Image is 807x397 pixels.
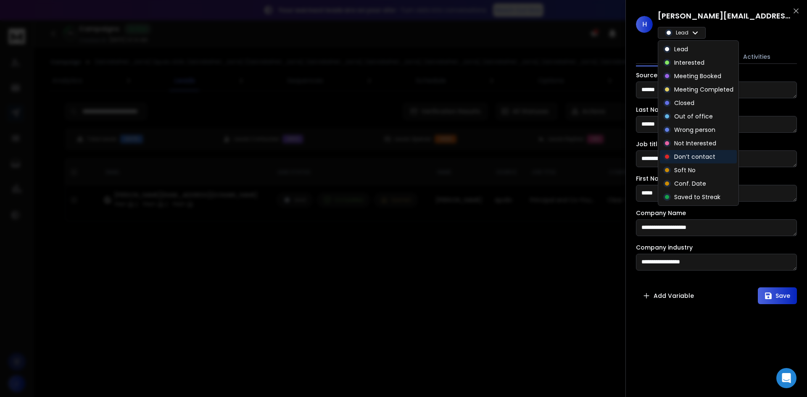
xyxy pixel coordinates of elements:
[674,58,704,67] p: Interested
[674,152,715,161] p: Don’t contact
[674,193,720,201] p: Saved to Streak
[674,85,733,94] p: Meeting Completed
[776,368,796,388] div: Open Intercom Messenger
[674,99,694,107] p: Closed
[674,179,706,188] p: Conf. Date
[674,166,696,174] p: Soft No
[674,139,716,147] p: Not Interested
[674,112,713,121] p: Out of office
[674,45,688,53] p: Lead
[674,126,715,134] p: Wrong person
[674,72,721,80] p: Meeting Booked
